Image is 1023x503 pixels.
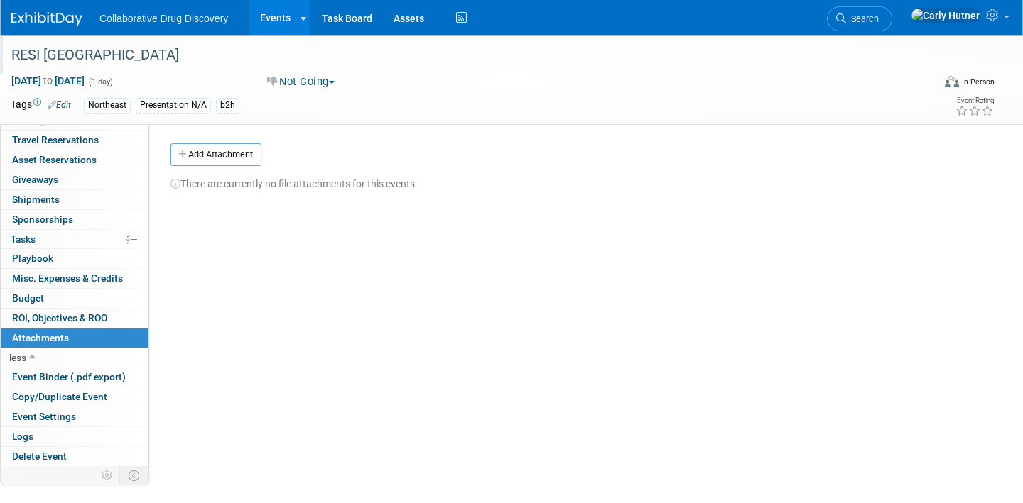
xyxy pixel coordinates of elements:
a: Tasks [1,230,148,249]
span: Copy/Duplicate Event [12,391,107,402]
div: Northeast [84,98,131,113]
div: Presentation N/A [136,98,211,113]
a: Giveaways [1,170,148,189]
span: to [41,75,55,87]
a: Edit [48,100,71,110]
span: Attachments [12,332,69,343]
span: Logs [12,431,33,442]
span: Sponsorships [12,214,73,225]
a: Sponsorships [1,210,148,229]
a: Attachments [1,328,148,348]
button: Add Attachment [170,143,261,166]
td: Tags [11,97,71,114]
span: Travel Reservations [12,134,99,145]
span: 3 [37,115,48,126]
a: Event Settings [1,407,148,426]
div: b2h [216,98,239,113]
a: Budget [1,289,148,308]
a: Copy/Duplicate Event [1,387,148,407]
span: Delete Event [12,451,67,462]
div: Event Format [848,74,995,95]
a: less [1,348,148,367]
span: Shipments [12,194,60,205]
span: (1 day) [87,77,113,87]
span: ROI, Objectives & ROO [12,312,107,324]
div: Event Rating [956,97,994,104]
span: Collaborative Drug Discovery [99,13,228,24]
span: Event Settings [12,411,76,422]
a: Playbook [1,249,148,268]
span: less [9,352,26,363]
span: [DATE] [DATE] [11,74,85,87]
span: Tasks [11,233,36,245]
a: ROI, Objectives & ROO [1,309,148,328]
a: Event Binder (.pdf export) [1,367,148,387]
td: Toggle Event Tabs [120,466,149,485]
span: Staff [12,115,48,126]
span: Event Binder (.pdf export) [12,371,126,382]
a: Search [827,6,892,31]
span: Asset Reservations [12,154,97,165]
span: Budget [12,292,44,304]
button: Not Going [262,74,340,89]
img: Format-Inperson.png [945,76,959,87]
div: There are currently no file attachments for this events. [170,166,984,191]
span: Search [846,13,879,24]
div: RESI [GEOGRAPHIC_DATA] [6,43,911,68]
td: Personalize Event Tab Strip [95,466,120,485]
a: Delete Event [1,447,148,466]
a: Shipments [1,190,148,209]
span: Playbook [12,253,53,264]
span: Giveaways [12,174,58,185]
a: Asset Reservations [1,150,148,170]
a: Travel Reservations [1,131,148,150]
img: Carly Hutner [911,8,980,23]
a: Logs [1,427,148,446]
img: ExhibitDay [11,12,82,26]
div: In-Person [961,77,995,87]
span: Misc. Expenses & Credits [12,272,123,284]
a: Misc. Expenses & Credits [1,269,148,288]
